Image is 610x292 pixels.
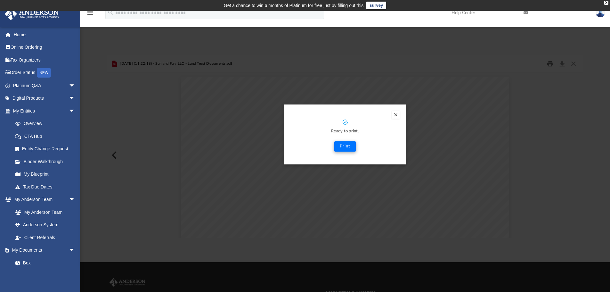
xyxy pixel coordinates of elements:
a: Digital Productsarrow_drop_down [4,92,85,105]
a: Order StatusNEW [4,66,85,79]
a: Tax Organizers [4,54,85,66]
span: arrow_drop_down [69,92,82,105]
a: Meeting Minutes [9,269,82,282]
span: arrow_drop_down [69,104,82,118]
a: My Documentsarrow_drop_down [4,244,82,257]
a: Client Referrals [9,231,82,244]
a: Home [4,28,85,41]
span: arrow_drop_down [69,193,82,206]
a: My Entitiesarrow_drop_down [4,104,85,117]
span: arrow_drop_down [69,79,82,92]
a: My Anderson Teamarrow_drop_down [4,193,82,206]
a: My Blueprint [9,168,82,181]
a: menu [86,12,94,17]
a: Binder Walkthrough [9,155,85,168]
div: Get a chance to win 6 months of Platinum for free just by filling out this [224,2,364,9]
a: CTA Hub [9,130,85,143]
a: Online Ordering [4,41,85,54]
a: My Anderson Team [9,206,78,219]
span: arrow_drop_down [69,244,82,257]
a: Box [9,256,78,269]
div: NEW [37,68,51,78]
img: Anderson Advisors Platinum Portal [3,8,61,20]
i: menu [86,9,94,17]
div: Preview [107,55,584,238]
p: Ready to print. [291,128,400,135]
button: Print [334,141,356,152]
i: search [107,9,114,16]
a: Entity Change Request [9,143,85,155]
a: Overview [9,117,85,130]
a: Anderson System [9,219,82,231]
img: User Pic [596,8,605,17]
div: close [604,1,608,5]
a: Tax Due Dates [9,180,85,193]
a: Platinum Q&Aarrow_drop_down [4,79,85,92]
a: survey [366,2,386,9]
